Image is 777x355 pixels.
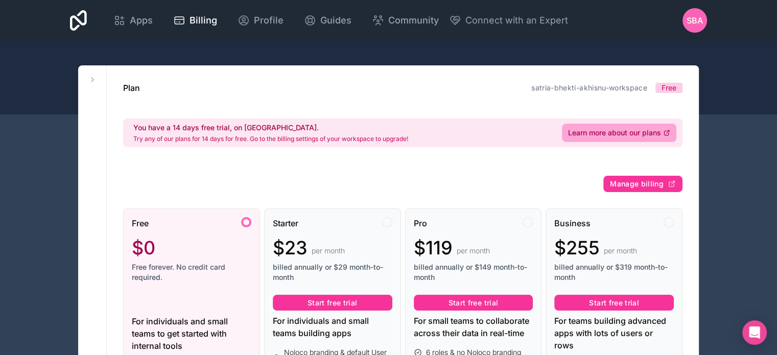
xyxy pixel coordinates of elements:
[388,13,439,28] span: Community
[554,238,600,258] span: $255
[190,13,217,28] span: Billing
[457,246,490,256] span: per month
[414,217,427,229] span: Pro
[123,82,140,94] h1: Plan
[554,217,591,229] span: Business
[449,13,568,28] button: Connect with an Expert
[133,135,408,143] p: Try any of our plans for 14 days for free. Go to the billing settings of your workspace to upgrade!
[687,14,703,27] span: SBA
[414,238,453,258] span: $119
[105,9,161,32] a: Apps
[132,315,251,352] div: For individuals and small teams to get started with internal tools
[531,83,647,92] a: satria-bhekti-akhisnu-workspace
[273,238,308,258] span: $23
[554,315,674,351] div: For teams building advanced apps with lots of users or rows
[273,217,298,229] span: Starter
[132,262,251,282] span: Free forever. No credit card required.
[568,128,661,138] span: Learn more about our plans
[273,262,392,282] span: billed annually or $29 month-to-month
[742,320,767,345] div: Open Intercom Messenger
[130,13,153,28] span: Apps
[229,9,292,32] a: Profile
[254,13,284,28] span: Profile
[610,179,664,188] span: Manage billing
[364,9,447,32] a: Community
[273,295,392,311] button: Start free trial
[562,124,676,142] a: Learn more about our plans
[554,262,674,282] span: billed annually or $319 month-to-month
[662,83,676,93] span: Free
[554,295,674,311] button: Start free trial
[414,315,533,339] div: For small teams to collaborate across their data in real-time
[604,246,637,256] span: per month
[414,262,533,282] span: billed annually or $149 month-to-month
[296,9,360,32] a: Guides
[132,217,149,229] span: Free
[312,246,345,256] span: per month
[465,13,568,28] span: Connect with an Expert
[132,238,155,258] span: $0
[273,315,392,339] div: For individuals and small teams building apps
[414,295,533,311] button: Start free trial
[320,13,351,28] span: Guides
[165,9,225,32] a: Billing
[133,123,408,133] h2: You have a 14 days free trial, on [GEOGRAPHIC_DATA].
[603,176,682,192] button: Manage billing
